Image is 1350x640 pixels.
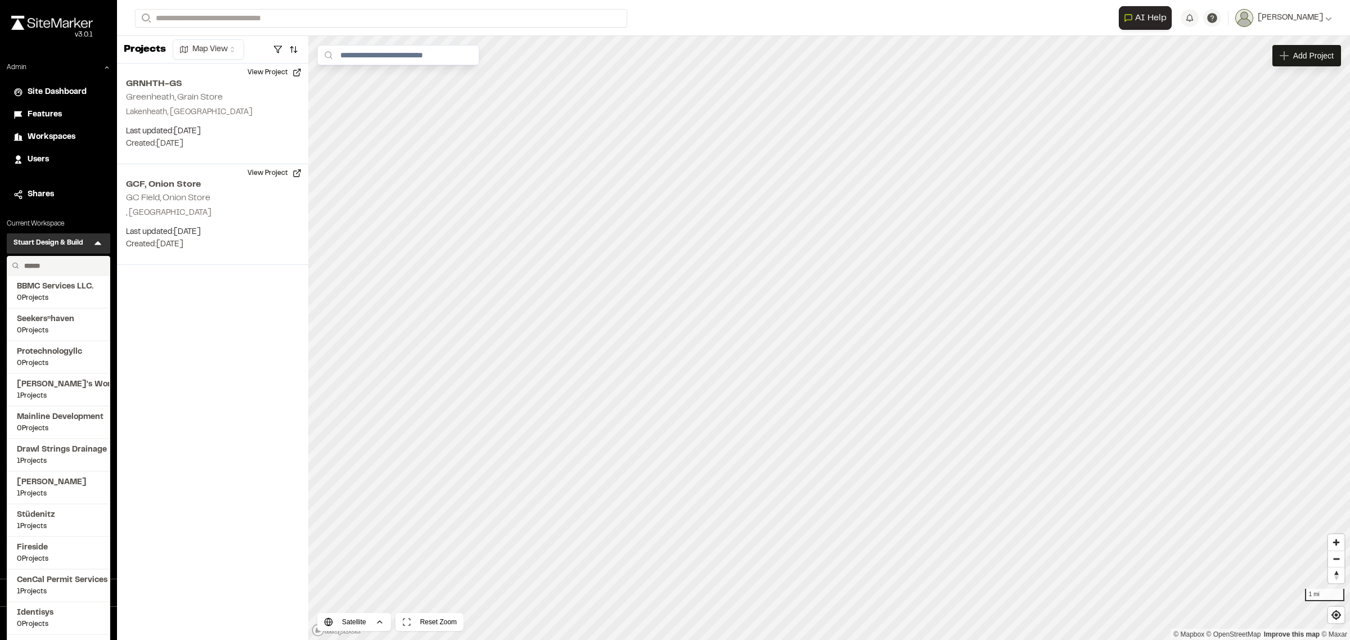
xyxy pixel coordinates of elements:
button: Open AI Assistant [1119,6,1172,30]
a: CenCal Permit Services1Projects [17,574,100,597]
h2: GCF, Onion Store [126,178,299,191]
a: Mapbox logo [312,624,361,637]
span: CenCal Permit Services [17,574,100,587]
a: Maxar [1321,630,1347,638]
a: Site Dashboard [13,86,103,98]
button: Search [135,9,155,28]
a: Mapbox [1173,630,1204,638]
span: 0 Projects [17,619,100,629]
span: 1 Projects [17,587,100,597]
p: Current Workspace [7,219,110,229]
span: Add Project [1293,50,1334,61]
a: Features [13,109,103,121]
button: Reset bearing to north [1328,567,1344,583]
a: [PERSON_NAME]1Projects [17,476,100,499]
p: Last updated: [DATE] [126,226,299,238]
span: Workspaces [28,131,75,143]
a: Protechnologyllc0Projects [17,346,100,368]
span: Features [28,109,62,121]
span: 0 Projects [17,554,100,564]
a: BBMC Services LLC.0Projects [17,281,100,303]
h2: Greenheath, Grain Store [126,93,223,101]
h3: Stuart Design & Build [13,238,83,249]
span: Seekers’’haven [17,313,100,326]
p: Created: [DATE] [126,238,299,251]
span: Users [28,154,49,166]
span: Fireside [17,542,100,554]
span: Protechnologyllc [17,346,100,358]
a: Stüdenitz1Projects [17,509,100,531]
img: rebrand.png [11,16,93,30]
span: Stüdenitz [17,509,100,521]
span: [PERSON_NAME] [17,476,100,489]
a: Workspaces [13,131,103,143]
button: Satellite [317,613,391,631]
button: [PERSON_NAME] [1235,9,1332,27]
span: [PERSON_NAME] [1258,12,1323,24]
div: Oh geez...please don't... [11,30,93,40]
span: AI Help [1135,11,1167,25]
button: Zoom out [1328,551,1344,567]
a: OpenStreetMap [1207,630,1261,638]
button: Zoom in [1328,534,1344,551]
span: Mainline Development [17,411,100,423]
span: Drawl Strings Drainage [17,444,100,456]
span: [PERSON_NAME]'s Workspace [17,378,100,391]
span: 1 Projects [17,391,100,401]
a: [PERSON_NAME]'s Workspace1Projects [17,378,100,401]
span: 0 Projects [17,326,100,336]
h2: GRNHTH-GS [126,77,299,91]
span: 0 Projects [17,423,100,434]
p: Lakenheath, [GEOGRAPHIC_DATA] [126,106,299,119]
span: 1 Projects [17,456,100,466]
a: Mainline Development0Projects [17,411,100,434]
span: Identisys [17,607,100,619]
a: Users [13,154,103,166]
div: Open AI Assistant [1119,6,1176,30]
span: 0 Projects [17,293,100,303]
a: Identisys0Projects [17,607,100,629]
a: Drawl Strings Drainage1Projects [17,444,100,466]
span: Reset bearing to north [1328,567,1344,583]
span: BBMC Services LLC. [17,281,100,293]
a: Seekers’’haven0Projects [17,313,100,336]
p: Created: [DATE] [126,138,299,150]
h2: GC Field, Onion Store [126,194,210,202]
a: Map feedback [1264,630,1320,638]
span: 0 Projects [17,358,100,368]
button: View Project [241,164,308,182]
p: Last updated: [DATE] [126,125,299,138]
div: 1 mi [1305,589,1344,601]
button: View Project [241,64,308,82]
p: Admin [7,62,26,73]
button: Reset Zoom [395,613,463,631]
span: Shares [28,188,54,201]
img: User [1235,9,1253,27]
button: Find my location [1328,607,1344,623]
a: Fireside0Projects [17,542,100,564]
p: , [GEOGRAPHIC_DATA] [126,207,299,219]
span: Site Dashboard [28,86,87,98]
a: Shares [13,188,103,201]
span: 1 Projects [17,489,100,499]
span: 1 Projects [17,521,100,531]
p: Projects [124,42,166,57]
